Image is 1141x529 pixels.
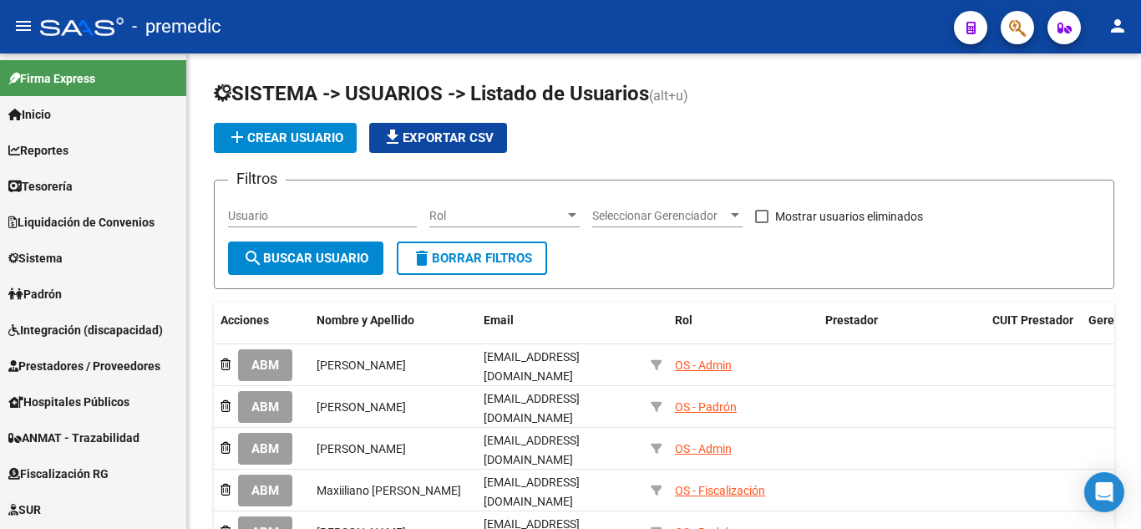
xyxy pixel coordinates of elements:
mat-icon: search [243,248,263,268]
div: OS - Admin [675,356,732,375]
datatable-header-cell: Prestador [819,303,986,358]
mat-icon: person [1108,16,1128,36]
span: Integración (discapacidad) [8,321,163,339]
span: Exportar CSV [383,130,494,145]
span: Liquidación de Convenios [8,213,155,231]
span: Seleccionar Gerenciador [592,209,728,223]
span: Rol [675,313,692,327]
button: ABM [238,475,292,506]
span: Borrar Filtros [412,251,532,266]
span: Sistema [8,249,63,267]
span: Fiscalización RG [8,465,109,483]
span: [PERSON_NAME] [317,400,406,414]
datatable-header-cell: Nombre y Apellido [310,303,477,358]
button: Crear Usuario [214,123,357,153]
span: ABM [251,484,279,499]
span: Crear Usuario [227,130,343,145]
datatable-header-cell: CUIT Prestador [986,303,1082,358]
div: OS - Fiscalización [675,481,765,501]
mat-icon: menu [13,16,33,36]
span: ABM [251,400,279,415]
span: Reportes [8,141,68,160]
div: OS - Padrón [675,398,737,417]
span: Email [484,313,514,327]
span: - premedic [132,8,221,45]
h3: Filtros [228,167,286,191]
span: [PERSON_NAME] [317,442,406,455]
span: [EMAIL_ADDRESS][DOMAIN_NAME] [484,350,580,383]
span: Tesorería [8,177,73,196]
span: Nombre y Apellido [317,313,414,327]
datatable-header-cell: Email [477,303,644,358]
span: [PERSON_NAME] [317,359,406,372]
datatable-header-cell: Acciones [214,303,310,358]
span: ANMAT - Trazabilidad [8,429,139,447]
span: SISTEMA -> USUARIOS -> Listado de Usuarios [214,82,649,105]
span: [EMAIL_ADDRESS][DOMAIN_NAME] [484,392,580,425]
mat-icon: file_download [383,127,403,147]
mat-icon: delete [412,248,432,268]
span: [EMAIL_ADDRESS][DOMAIN_NAME] [484,434,580,466]
span: ABM [251,442,279,457]
span: Maxiiliano [PERSON_NAME] [317,484,461,497]
span: Hospitales Públicos [8,393,129,411]
mat-icon: add [227,127,247,147]
span: Firma Express [8,69,95,88]
div: OS - Admin [675,440,732,459]
button: ABM [238,391,292,422]
button: ABM [238,433,292,464]
button: Exportar CSV [369,123,507,153]
span: CUIT Prestador [992,313,1073,327]
span: Buscar Usuario [243,251,368,266]
datatable-header-cell: Rol [668,303,819,358]
span: Inicio [8,105,51,124]
span: SUR [8,501,41,519]
button: ABM [238,349,292,380]
span: Prestadores / Proveedores [8,357,160,375]
div: Open Intercom Messenger [1084,472,1124,512]
span: ABM [251,359,279,374]
span: Acciones [221,313,269,327]
button: Borrar Filtros [397,242,547,275]
span: Prestador [825,313,878,327]
span: [EMAIL_ADDRESS][DOMAIN_NAME] [484,476,580,508]
span: Rol [429,209,565,223]
button: Buscar Usuario [228,242,383,275]
span: (alt+u) [649,88,688,104]
span: Padrón [8,285,62,303]
span: Mostrar usuarios eliminados [775,206,923,226]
